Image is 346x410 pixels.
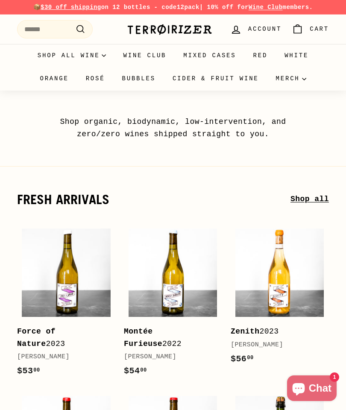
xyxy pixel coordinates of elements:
span: $30 off shipping [41,4,101,11]
a: Orange [31,67,77,90]
summary: Shop all wine [29,44,115,67]
a: Cider & Fruit Wine [164,67,267,90]
p: 📦 on 12 bottles - code | 10% off for members. [17,3,329,12]
div: [PERSON_NAME] [17,352,107,362]
sup: 00 [140,367,147,373]
span: $56 [231,354,254,364]
summary: Merch [267,67,315,90]
span: Cart [310,24,329,34]
a: Zenith2023[PERSON_NAME] [231,223,329,374]
a: Bubbles [113,67,164,90]
a: Shop all [290,193,329,205]
span: $54 [124,366,147,376]
a: Wine Club [249,4,283,11]
a: Red [245,44,276,67]
sup: 00 [33,367,40,373]
b: Zenith [231,327,260,336]
strong: 12pack [177,4,199,11]
a: Rosé [77,67,114,90]
span: Account [248,24,281,34]
a: Montée Furieuse2022[PERSON_NAME] [124,223,222,387]
inbox-online-store-chat: Shopify online store chat [284,375,339,403]
sup: 00 [247,355,253,361]
h2: fresh arrivals [17,192,290,207]
a: Cart [287,17,334,42]
a: Wine Club [114,44,175,67]
div: [PERSON_NAME] [124,352,214,362]
p: Shop organic, biodynamic, low-intervention, and zero/zero wines shipped straight to you. [41,116,305,141]
a: Mixed Cases [175,44,244,67]
b: Force of Nature [17,327,56,348]
div: 2023 [231,325,320,338]
b: Montée Furieuse [124,327,162,348]
a: Force of Nature2023[PERSON_NAME] [17,223,115,387]
a: White [276,44,317,67]
div: 2022 [124,325,214,350]
a: Account [225,17,287,42]
span: $53 [17,366,40,376]
div: 2023 [17,325,107,350]
div: [PERSON_NAME] [231,340,320,350]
